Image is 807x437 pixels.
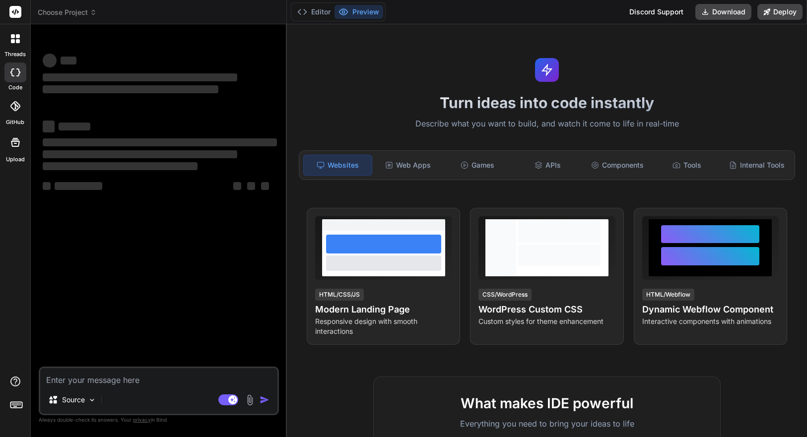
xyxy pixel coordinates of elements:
[757,4,803,20] button: Deploy
[315,289,364,301] div: HTML/CSS/JS
[43,182,51,190] span: ‌
[315,316,452,336] p: Responsive design with smooth interactions
[695,4,751,20] button: Download
[642,289,694,301] div: HTML/Webflow
[43,85,218,93] span: ‌
[247,182,255,190] span: ‌
[478,316,615,326] p: Custom styles for theme enhancement
[6,118,24,126] label: GitHub
[62,395,85,405] p: Source
[6,155,25,164] label: Upload
[59,123,90,130] span: ‌
[244,394,256,406] img: attachment
[303,155,372,176] div: Websites
[642,303,779,316] h4: Dynamic Webflow Component
[43,54,57,67] span: ‌
[261,182,269,190] span: ‌
[444,155,512,176] div: Games
[8,83,22,92] label: code
[623,4,689,20] div: Discord Support
[43,162,198,170] span: ‌
[61,57,76,64] span: ‌
[335,5,383,19] button: Preview
[293,94,801,112] h1: Turn ideas into code instantly
[723,155,791,176] div: Internal Tools
[293,5,335,19] button: Editor
[260,395,269,405] img: icon
[43,150,237,158] span: ‌
[43,73,237,81] span: ‌
[514,155,582,176] div: APIs
[642,316,779,326] p: Interactive components with animations
[293,118,801,130] p: Describe what you want to build, and watch it come to life in real-time
[39,415,279,425] p: Always double-check its answers. Your in Bind
[43,121,55,132] span: ‌
[478,289,532,301] div: CSS/WordPress
[43,138,277,146] span: ‌
[390,393,704,414] h2: What makes IDE powerful
[133,417,151,423] span: privacy
[653,155,721,176] div: Tools
[88,396,96,404] img: Pick Models
[390,418,704,430] p: Everything you need to bring your ideas to life
[55,182,102,190] span: ‌
[315,303,452,316] h4: Modern Landing Page
[233,182,241,190] span: ‌
[4,50,26,59] label: threads
[38,7,97,17] span: Choose Project
[374,155,442,176] div: Web Apps
[478,303,615,316] h4: WordPress Custom CSS
[583,155,651,176] div: Components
